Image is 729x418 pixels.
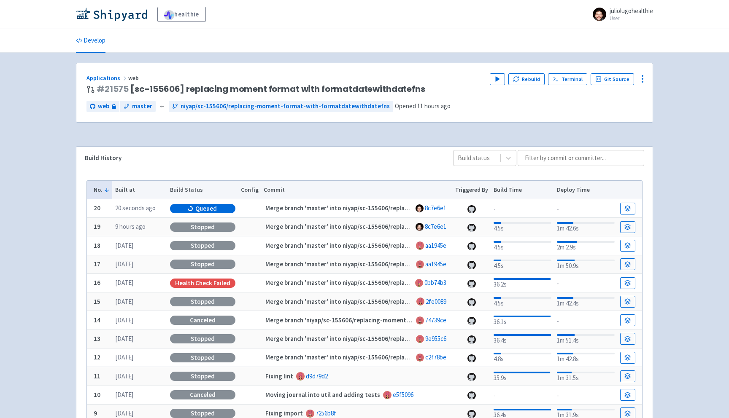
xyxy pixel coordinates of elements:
[620,203,635,214] a: Build Details
[170,390,235,399] div: Canceled
[85,153,440,163] div: Build History
[170,334,235,343] div: Stopped
[265,222,552,230] strong: Merge branch 'master' into niyap/sc-155606/replacing-moment-format-with-formatdatewithdatefns
[132,102,152,111] span: master
[554,181,617,199] th: Deploy Time
[557,258,615,271] div: 1m 50.9s
[557,295,615,308] div: 1m 42.4s
[195,204,217,213] span: Queued
[494,389,551,401] div: -
[115,372,133,380] time: [DATE]
[86,74,128,82] a: Applications
[94,222,100,230] b: 19
[261,181,453,199] th: Commit
[115,409,133,417] time: [DATE]
[518,150,644,166] input: Filter by commit or committer...
[170,353,235,362] div: Stopped
[265,409,303,417] strong: Fixing import
[508,73,545,85] button: Rebuild
[494,239,551,252] div: 4.5s
[494,295,551,308] div: 4.5s
[94,409,97,417] b: 9
[170,316,235,325] div: Canceled
[425,222,446,230] a: 8c7e6e1
[115,353,133,361] time: [DATE]
[494,203,551,214] div: -
[170,241,235,250] div: Stopped
[97,84,425,94] span: [sc-155606] replacing moment format with formatdatewithdatefns
[181,102,390,111] span: niyap/sc-155606/replacing-moment-format-with-formatdatewithdatefns
[115,222,146,230] time: 9 hours ago
[265,260,552,268] strong: Merge branch 'master' into niyap/sc-155606/replacing-moment-format-with-formatdatewithdatefns
[265,204,552,212] strong: Merge branch 'master' into niyap/sc-155606/replacing-moment-format-with-formatdatewithdatefns
[265,335,552,343] strong: Merge branch 'master' into niyap/sc-155606/replacing-moment-format-with-formatdatewithdatefns
[170,297,235,306] div: Stopped
[120,101,156,112] a: master
[548,73,587,85] a: Terminal
[265,372,293,380] strong: Fixing lint
[76,8,147,21] img: Shipyard logo
[620,240,635,252] a: Build Details
[425,241,446,249] a: aa1945e
[620,389,635,401] a: Build Details
[167,181,238,199] th: Build Status
[170,279,235,288] div: Health check failed
[620,258,635,270] a: Build Details
[94,391,100,399] b: 10
[159,102,165,111] span: ←
[557,220,615,233] div: 1m 42.6s
[425,335,446,343] a: 9e955c6
[620,221,635,233] a: Build Details
[494,258,551,271] div: 4.5s
[453,181,491,199] th: Triggered By
[265,297,552,305] strong: Merge branch 'master' into niyap/sc-155606/replacing-moment-format-with-formatdatewithdatefns
[610,16,653,21] small: User
[157,7,206,22] a: healthie
[115,335,133,343] time: [DATE]
[426,297,446,305] a: 2fe0089
[238,181,261,199] th: Config
[94,185,110,194] button: No.
[265,391,380,399] strong: Moving journal into util and adding tests
[94,372,100,380] b: 11
[620,352,635,364] a: Build Details
[170,222,235,232] div: Stopped
[620,277,635,289] a: Build Details
[494,276,551,289] div: 36.2s
[76,29,105,53] a: Develop
[494,332,551,346] div: 36.4s
[557,315,615,326] div: -
[491,181,554,199] th: Build Time
[395,102,451,110] span: Opened
[94,297,100,305] b: 15
[425,353,446,361] a: c2f78be
[494,314,551,327] div: 36.1s
[591,73,634,85] a: Git Source
[169,101,393,112] a: niyap/sc-155606/replacing-moment-format-with-formatdatewithdatefns
[115,260,133,268] time: [DATE]
[557,332,615,346] div: 1m 51.4s
[115,241,133,249] time: [DATE]
[94,279,100,287] b: 16
[490,73,505,85] button: Play
[115,279,133,287] time: [DATE]
[557,203,615,214] div: -
[94,241,100,249] b: 18
[94,335,100,343] b: 13
[494,220,551,233] div: 4.5s
[265,279,552,287] strong: Merge branch 'master' into niyap/sc-155606/replacing-moment-format-with-formatdatewithdatefns
[98,102,109,111] span: web
[557,351,615,364] div: 1m 42.8s
[425,204,446,212] a: 8c7e6e1
[425,316,446,324] a: 74739ce
[115,297,133,305] time: [DATE]
[316,409,336,417] a: 7256b8f
[425,260,446,268] a: aa1945e
[588,8,653,21] a: juliolugohealthie User
[610,7,653,15] span: juliolugohealthie
[94,204,100,212] b: 20
[557,370,615,383] div: 1m 31.5s
[620,314,635,326] a: Build Details
[424,279,446,287] a: 0bb74b3
[86,101,119,112] a: web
